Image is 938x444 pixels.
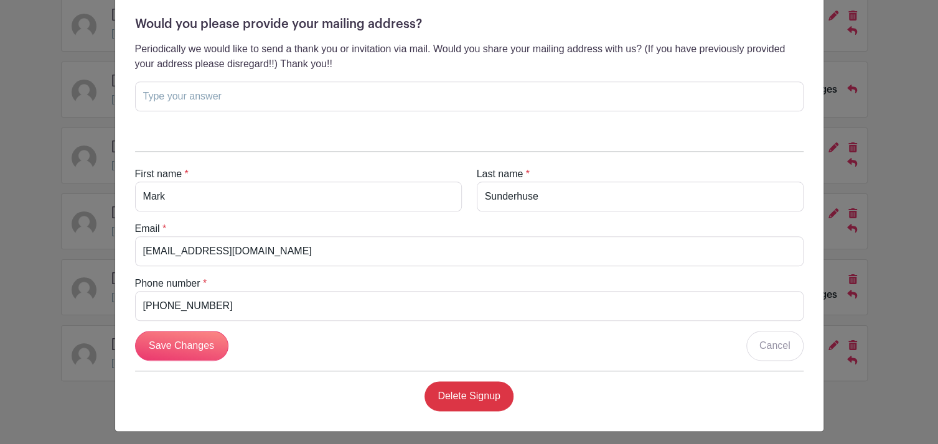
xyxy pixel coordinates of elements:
[135,276,200,291] label: Phone number
[477,167,523,182] label: Last name
[135,331,228,361] input: Save Changes
[746,331,804,361] a: Cancel
[424,381,514,411] a: Delete Signup
[135,81,804,111] input: Type your answer
[135,167,182,182] label: First name
[135,17,804,32] h5: Would you please provide your mailing address?
[135,221,160,236] label: Email
[135,42,804,72] p: Periodically we would like to send a thank you or invitation via mail. Would you share your maili...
